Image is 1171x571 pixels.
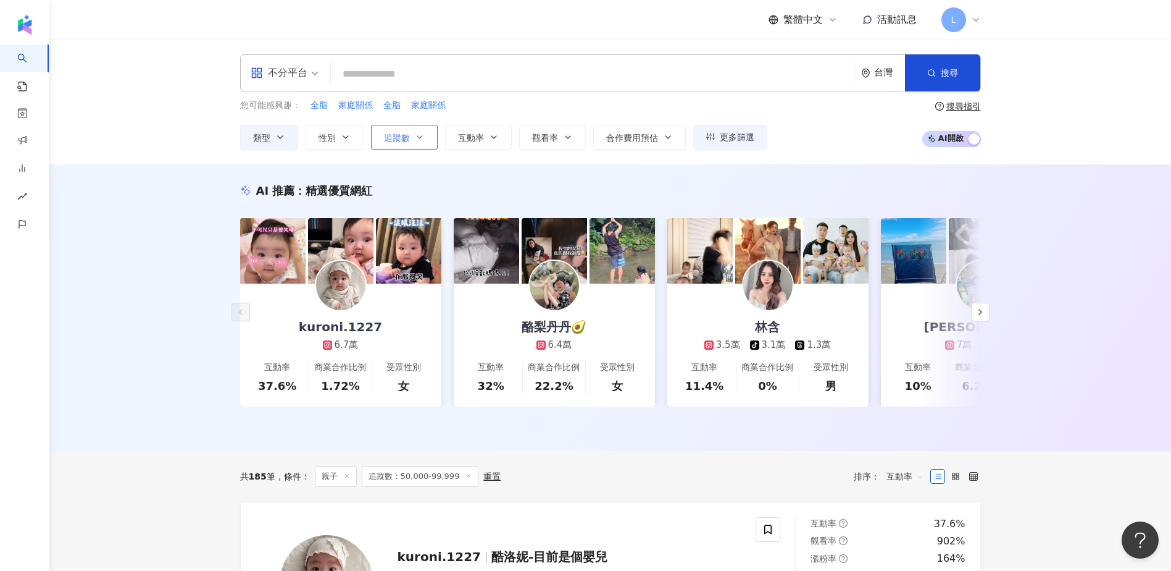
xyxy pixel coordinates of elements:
div: 女 [398,378,409,394]
a: 酪梨丹丹🥑6.4萬互動率32%商業合作比例22.2%受眾性別女 [454,284,655,407]
span: L [951,13,956,27]
div: 1.72% [321,378,359,394]
span: 酷洛妮-目前是個嬰兒 [491,549,607,564]
span: question-circle [935,102,944,111]
span: 觀看率 [811,536,836,546]
span: 互動率 [458,133,484,143]
div: 重置 [483,472,501,481]
img: post-image [376,218,441,284]
span: appstore [251,67,263,79]
div: 互動率 [905,362,931,374]
div: 商業合作比例 [955,362,1007,374]
span: 更多篩選 [720,132,754,142]
img: post-image [522,218,587,284]
img: logo icon [15,15,35,35]
div: 6.25% [962,378,1000,394]
img: post-image [881,218,946,284]
span: 活動訊息 [877,14,917,25]
div: 不分平台 [251,63,307,83]
a: [PERSON_NAME]7萬2.3萬互動率10%商業合作比例6.25%受眾性別女 [881,284,1082,407]
div: 女 [612,378,623,394]
div: 互動率 [691,362,717,374]
button: 觀看率 [519,125,586,150]
span: 條件 ： [275,472,310,481]
div: 22.2% [535,378,573,394]
div: 共 筆 [240,472,275,481]
button: 家庭關係 [338,99,373,112]
div: 3.5萬 [716,339,740,352]
button: 全脂 [310,99,328,112]
div: 37.6% [934,517,965,531]
div: 7萬 [957,339,972,352]
img: post-image [308,218,373,284]
div: 商業合作比例 [528,362,580,374]
div: 32% [478,378,504,394]
div: 11.4% [685,378,723,394]
span: 185 [249,472,267,481]
button: 更多篩選 [693,125,767,150]
img: post-image [240,218,306,284]
span: question-circle [839,554,848,563]
div: 商業合作比例 [741,362,793,374]
span: 搜尋 [941,68,958,78]
div: 3.1萬 [762,339,786,352]
div: 6.4萬 [548,339,572,352]
span: 全脂 [310,99,328,112]
div: 林含 [743,318,792,336]
div: 受眾性別 [600,362,635,374]
div: 6.7萬 [335,339,359,352]
button: 全脂 [383,99,401,112]
span: 類型 [253,133,270,143]
img: post-image [454,218,519,284]
span: 互動率 [811,518,836,528]
span: 您可能感興趣： [240,99,301,112]
a: 林含3.5萬3.1萬1.3萬互動率11.4%商業合作比例0%受眾性別男 [667,284,869,407]
button: 搜尋 [905,54,980,91]
div: 商業合作比例 [314,362,366,374]
span: question-circle [839,519,848,528]
span: 繁體中文 [783,13,823,27]
button: 追蹤數 [371,125,438,150]
img: post-image [949,218,1014,284]
button: 家庭關係 [410,99,446,112]
span: 合作費用預估 [606,133,658,143]
button: 互動率 [445,125,512,150]
div: 排序： [854,467,930,486]
div: 台灣 [874,67,905,78]
img: post-image [590,218,655,284]
span: 漲粉率 [811,554,836,564]
div: 搜尋指引 [946,101,981,111]
img: KOL Avatar [957,261,1006,310]
div: AI 推薦 ： [256,183,373,198]
span: 性別 [319,133,336,143]
span: rise [17,184,27,212]
div: kuroni.1227 [286,318,395,336]
div: 37.6% [258,378,296,394]
img: post-image [667,218,733,284]
a: kuroni.12276.7萬互動率37.6%商業合作比例1.72%受眾性別女 [240,284,441,407]
div: 受眾性別 [814,362,848,374]
div: 受眾性別 [386,362,421,374]
div: 0% [758,378,777,394]
span: 家庭關係 [338,99,373,112]
div: 164% [937,552,965,565]
span: 精選優質網紅 [306,184,372,197]
div: 互動率 [264,362,290,374]
img: KOL Avatar [743,261,793,310]
div: 1.3萬 [807,339,831,352]
button: 類型 [240,125,298,150]
span: kuroni.1227 [398,549,481,564]
div: 互動率 [478,362,504,374]
span: 觀看率 [532,133,558,143]
span: environment [861,69,870,78]
div: 902% [937,535,965,548]
span: 互動率 [886,467,923,486]
img: post-image [803,218,869,284]
div: [PERSON_NAME] [912,318,1051,336]
div: 10% [905,378,931,394]
span: 親子 [315,466,357,487]
button: 性別 [306,125,364,150]
img: post-image [735,218,801,284]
